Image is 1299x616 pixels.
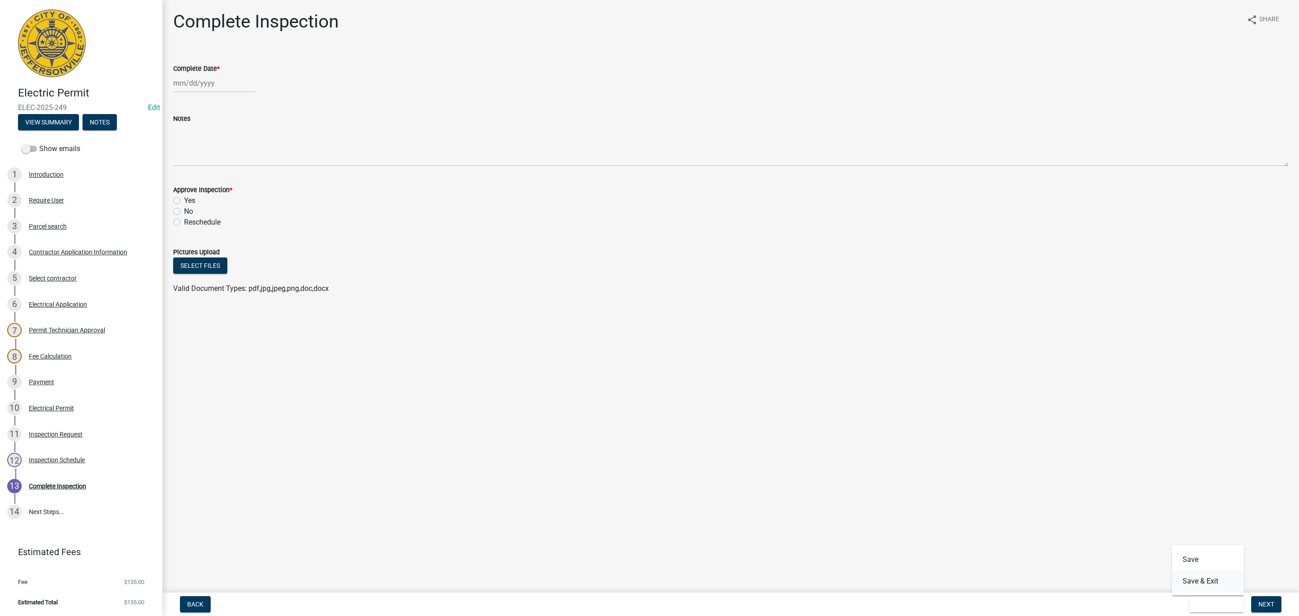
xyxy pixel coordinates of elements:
label: Pictures Upload [173,249,220,256]
label: Reschedule [184,217,221,228]
button: Select files [173,257,227,274]
span: Valid Document Types: pdf,jpg,jpeg,png,doc,docx [173,284,329,293]
div: Inspection Request [29,431,83,437]
div: 10 [7,401,22,415]
div: 1 [7,167,22,182]
wm-modal-confirm: Notes [83,119,117,126]
div: Electrical Permit [29,405,74,411]
label: Show emails [22,143,80,154]
div: 9 [7,375,22,389]
span: Share [1259,14,1279,25]
button: Save & Exit [1189,596,1244,612]
div: Require User [29,197,64,203]
img: City of Jeffersonville, Indiana [18,9,86,77]
input: mm/dd/yyyy [173,74,256,92]
div: Contractor Application Information [29,249,127,255]
label: Yes [184,195,195,206]
span: Fee [18,579,28,585]
h1: Complete Inspection [173,11,339,32]
div: 13 [7,479,22,493]
div: 4 [7,245,22,259]
label: Complete Date [173,66,220,72]
div: 8 [7,349,22,363]
span: $135.00 [124,579,144,585]
label: Notes [173,116,190,122]
span: $135.00 [124,599,144,605]
button: Save [1172,549,1244,570]
div: 11 [7,427,22,441]
wm-modal-confirm: Edit Application Number [148,103,160,112]
div: Permit Technician Approval [29,327,105,333]
span: Back [187,601,203,608]
div: Payment [29,379,54,385]
button: Back [180,596,211,612]
div: 14 [7,505,22,519]
button: Next [1251,596,1281,612]
div: 12 [7,453,22,467]
div: 5 [7,271,22,285]
a: Edit [148,103,160,112]
button: View Summary [18,114,79,130]
div: Introduction [29,171,64,178]
span: Save & Exit [1197,601,1231,608]
div: Save & Exit [1172,545,1244,596]
button: shareShare [1239,11,1286,28]
div: Parcel search [29,223,67,230]
button: Notes [83,114,117,130]
div: 2 [7,193,22,207]
div: Inspection Schedule [29,457,85,463]
wm-modal-confirm: Summary [18,119,79,126]
span: ELEC-2025-249 [18,103,144,112]
label: No [184,206,193,217]
div: Select contractor [29,275,77,281]
div: 6 [7,297,22,312]
span: Next [1258,601,1274,608]
div: Fee Calculation [29,353,72,359]
div: Electrical Application [29,301,87,308]
h4: Electric Permit [18,87,155,100]
div: 3 [7,219,22,234]
span: Estimated Total [18,599,58,605]
div: Complete Inspection [29,483,86,489]
div: 7 [7,323,22,337]
label: Approve Inspection [173,187,232,193]
a: Estimated Fees [7,543,148,561]
i: share [1247,14,1258,25]
button: Save & Exit [1172,570,1244,592]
